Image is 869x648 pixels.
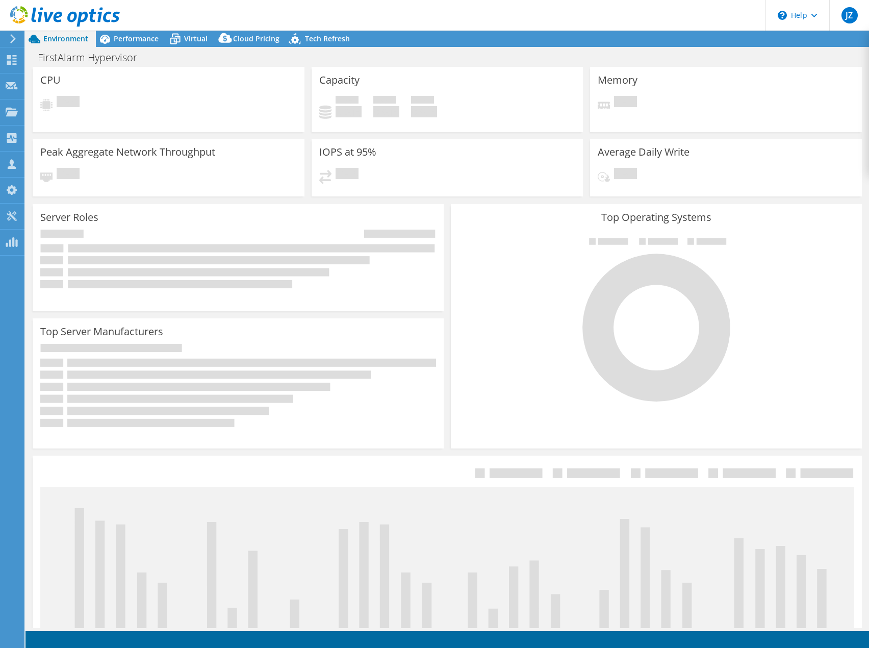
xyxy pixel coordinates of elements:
span: Used [336,96,359,106]
span: Pending [614,96,637,110]
h4: 0 GiB [411,106,437,117]
h3: Top Operating Systems [458,212,854,223]
span: Cloud Pricing [233,34,279,43]
svg: \n [778,11,787,20]
h4: 0 GiB [373,106,399,117]
h3: Server Roles [40,212,98,223]
h3: Capacity [319,74,360,86]
span: Pending [614,168,637,182]
span: Performance [114,34,159,43]
h3: Peak Aggregate Network Throughput [40,146,215,158]
h1: FirstAlarm Hypervisor [33,52,153,63]
span: Free [373,96,396,106]
span: Pending [57,96,80,110]
h3: Top Server Manufacturers [40,326,163,337]
h3: CPU [40,74,61,86]
h4: 0 GiB [336,106,362,117]
span: Total [411,96,434,106]
h3: IOPS at 95% [319,146,376,158]
span: Virtual [184,34,208,43]
h3: Average Daily Write [598,146,689,158]
span: Pending [336,168,359,182]
span: JZ [841,7,858,23]
span: Pending [57,168,80,182]
h3: Memory [598,74,637,86]
span: Environment [43,34,88,43]
span: Tech Refresh [305,34,350,43]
